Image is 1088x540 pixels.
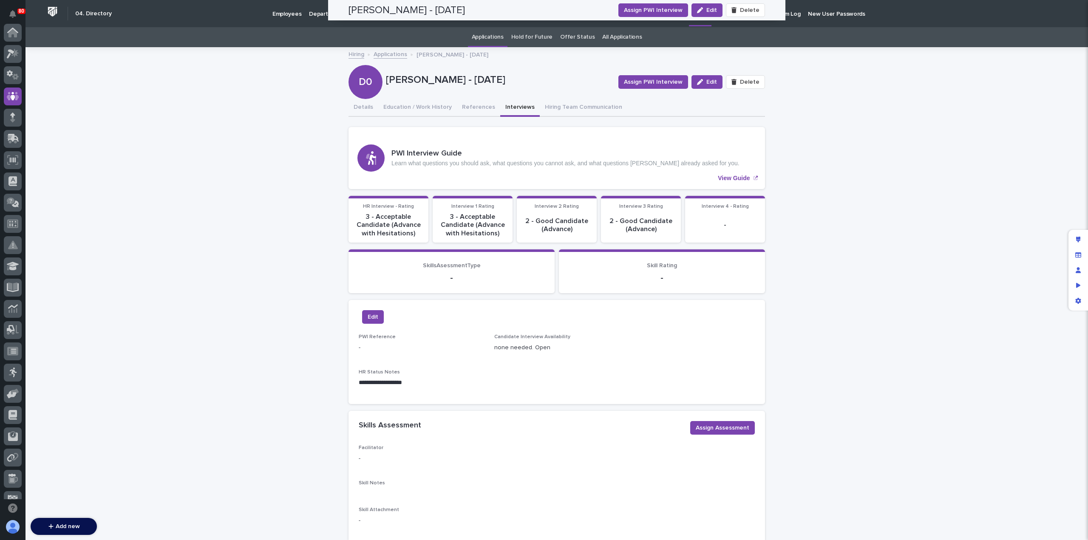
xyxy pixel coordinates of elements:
[1071,263,1086,278] div: Manage users
[606,217,676,233] p: 2 - Good Candidate (Advance)
[359,454,484,463] p: -
[472,27,504,47] a: Applications
[706,79,717,85] span: Edit
[691,75,722,89] button: Edit
[378,99,457,117] button: Education / Work History
[451,204,494,209] span: Interview 1 Rating
[1071,232,1086,247] div: Edit layout
[560,27,595,47] a: Offer Status
[31,518,97,535] button: Add new
[618,75,688,89] button: Assign PWI Interview
[75,10,112,17] h2: 04. Directory
[423,263,481,269] span: SkillsAsessmentType
[1071,278,1086,293] div: Preview as
[416,49,488,59] p: [PERSON_NAME] - [DATE]
[740,79,759,85] span: Delete
[494,334,570,339] span: Candidate Interview Availability
[348,42,382,88] div: D0
[500,99,540,117] button: Interviews
[1071,293,1086,308] div: App settings
[359,481,385,486] span: Skill Notes
[391,160,739,167] p: Learn what questions you should ask, what questions you cannot ask, and what questions [PERSON_NA...
[602,27,642,47] a: All Applications
[359,507,399,512] span: Skill Attachment
[11,10,22,24] div: Notifications80
[363,204,414,209] span: HR Interview - Rating
[348,49,364,59] a: Hiring
[494,343,620,352] p: none needed. Open
[19,8,24,14] p: 80
[619,204,663,209] span: Interview 3 Rating
[359,421,421,430] h2: Skills Assessment
[386,74,612,86] p: [PERSON_NAME] - [DATE]
[438,213,507,237] p: 3 - Acceptable Candidate (Advance with Hesitations)
[535,204,579,209] span: Interview 2 Rating
[457,99,500,117] button: References
[690,221,760,229] p: -
[1071,247,1086,263] div: Manage fields and data
[647,263,677,269] span: Skill Rating
[359,516,484,525] p: -
[4,5,22,23] button: Notifications
[359,370,400,375] span: HR Status Notes
[726,75,765,89] button: Delete
[718,175,750,182] p: View Guide
[45,4,60,20] img: Workspace Logo
[368,313,378,321] span: Edit
[359,343,484,352] p: -
[354,213,423,237] p: 3 - Acceptable Candidate (Advance with Hesitations)
[690,421,755,435] button: Assign Assessment
[359,445,383,450] span: Facilitator
[696,424,749,432] span: Assign Assessment
[359,334,396,339] span: PWI Reference
[359,273,544,283] p: -
[348,99,378,117] button: Details
[702,204,749,209] span: Interview 4 - Rating
[522,217,592,233] p: 2 - Good Candidate (Advance)
[362,310,384,324] button: Edit
[624,78,683,86] span: Assign PWI Interview
[374,49,407,59] a: Applications
[540,99,627,117] button: Hiring Team Communication
[511,27,552,47] a: Hold for Future
[4,518,22,536] button: users-avatar
[569,273,755,283] p: -
[391,149,739,158] h3: PWI Interview Guide
[348,127,765,189] a: View Guide
[4,499,22,517] button: Open support chat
